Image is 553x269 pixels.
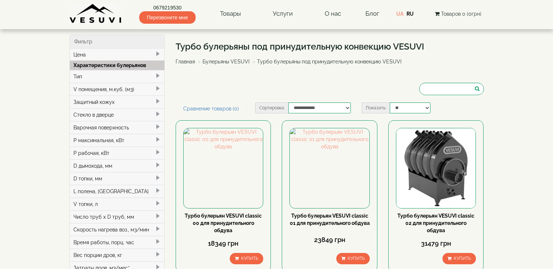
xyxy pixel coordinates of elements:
[70,95,165,108] div: Защитный кожух
[442,253,476,264] button: Купить
[70,185,165,198] div: L полена, [GEOGRAPHIC_DATA]
[70,249,165,261] div: Вес порции дров, кг
[397,213,474,233] a: Турбо булерьян VESUVI classic 02 для принудительного обдува
[176,59,195,65] a: Главная
[70,198,165,210] div: V топки, л
[396,128,476,208] img: Турбо булерьян VESUVI classic 02 для принудительного обдува
[139,11,196,24] span: Перезвоните мне
[289,235,369,245] div: 23849 грн
[176,102,247,115] a: Сравнение товаров (0)
[265,5,300,22] a: Услуги
[70,223,165,236] div: Скорость нагрева воз., м3/мин
[396,239,476,248] div: 31479 грн
[396,11,404,17] a: UA
[362,102,390,113] label: Показать:
[176,42,424,51] h1: Турбо булерьяны под принудительную конвекцию VESUVI
[317,5,348,22] a: О нас
[70,172,165,185] div: D топки, мм
[336,253,370,264] button: Купить
[70,83,165,95] div: V помещения, м.куб. (м3)
[70,236,165,249] div: Время работы, порц. час
[70,48,165,61] div: Цена
[70,210,165,223] div: Число труб x D труб, мм
[441,11,481,17] span: Товаров 0 (0грн)
[454,256,471,261] span: Купить
[230,253,263,264] button: Купить
[70,159,165,172] div: D дымохода, мм
[433,10,484,18] button: Товаров 0 (0грн)
[365,10,379,17] a: Блог
[290,128,369,208] img: Турбо булерьян VESUVI classic 01 для принудительного обдува
[348,256,365,261] span: Купить
[185,213,262,233] a: Турбо булерьян VESUVI classic 00 для принудительного обдува
[290,213,370,226] a: Турбо булерьян VESUVI classic 01 для принудительного обдува
[255,102,288,113] label: Сортировка:
[183,239,263,248] div: 18349 грн
[70,147,165,159] div: P рабочая, кВт
[70,134,165,147] div: P максимальная, кВт
[203,59,249,65] a: Булерьяны VESUVI
[241,256,258,261] span: Купить
[70,61,165,70] div: Характеристики булерьянов
[70,121,165,134] div: Варочная поверхность
[184,128,263,208] img: Турбо булерьян VESUVI classic 00 для принудительного обдува
[69,4,122,24] img: Завод VESUVI
[70,70,165,83] div: Тип
[406,11,414,17] a: RU
[251,58,401,65] li: Турбо булерьяны под принудительную конвекцию VESUVI
[70,35,165,48] div: Фильтр
[213,5,248,22] a: Товары
[70,108,165,121] div: Стекло в дверце
[139,4,196,11] a: 0679219530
